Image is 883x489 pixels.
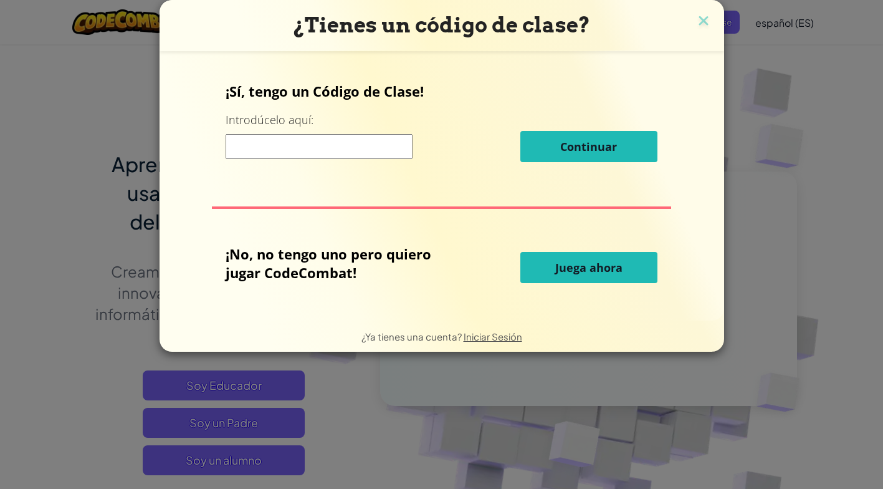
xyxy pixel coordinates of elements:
span: Juega ahora [555,260,623,275]
p: ¡Sí, tengo un Código de Clase! [226,82,657,100]
p: ¡No, no tengo uno pero quiero jugar CodeCombat! [226,244,458,282]
button: Continuar [520,131,657,162]
span: ¿Tienes un código de clase? [294,12,590,37]
label: Introdúcelo aquí: [226,112,313,128]
a: Iniciar Sesión [464,331,522,342]
button: Juega ahora [520,252,657,283]
span: ¿Ya tienes una cuenta? [361,331,464,342]
img: close icon [695,12,712,31]
span: Continuar [560,139,617,154]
